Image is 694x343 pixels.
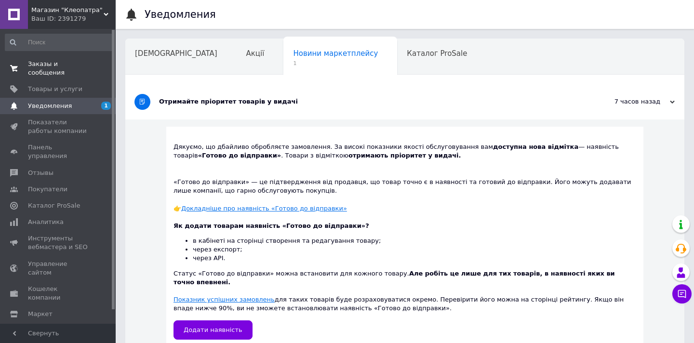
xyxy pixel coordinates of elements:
[493,143,578,150] b: доступна нова відмітка
[28,260,89,277] span: Управление сайтом
[28,234,89,251] span: Инструменты вебмастера и SEO
[173,178,636,195] div: «Готово до відправки» — це підтвердження від продавця, що товар точно є в наявності та готовий до...
[173,222,369,229] b: Як додати товарам наявність «Готово до відправки»?
[28,102,72,110] span: Уведомления
[181,205,347,212] u: Докладніше про наявність «Готово до відправки»
[198,152,281,159] b: «Готово до відправки»
[101,102,111,110] span: 1
[145,9,216,20] h1: Уведомления
[135,49,217,58] span: [DEMOGRAPHIC_DATA]
[28,201,80,210] span: Каталог ProSale
[193,237,636,245] li: в кабінеті на сторінці створення та редагування товару;
[173,320,253,340] a: Додати наявність
[28,85,82,93] span: Товары и услуги
[28,285,89,302] span: Кошелек компании
[173,205,347,212] a: 👉Докладніше про наявність «Готово до відправки»
[173,270,615,286] b: Але робіть це лише для тих товарів, в наявності яких ви точно впевнені.
[28,218,64,226] span: Аналитика
[5,34,114,51] input: Поиск
[672,284,692,303] button: Чат с покупателем
[28,310,53,318] span: Маркет
[31,6,104,14] span: Магазин "Клеопатра"
[193,254,636,263] li: через АРІ.
[293,49,378,58] span: Новини маркетплейсу
[28,118,89,135] span: Показатели работы компании
[246,49,265,58] span: Акції
[28,169,53,177] span: Отзывы
[28,143,89,160] span: Панель управления
[173,296,275,303] a: Показник успішних замовлень
[348,152,461,159] b: отримають пріоритет у видачі.
[407,49,467,58] span: Каталог ProSale
[28,185,67,194] span: Покупатели
[578,97,675,106] div: 7 часов назад
[173,222,636,313] div: Статус «Готово до відправки» можна встановити для кожного товару. для таких товарів буде розрахов...
[193,245,636,254] li: через експорт;
[31,14,116,23] div: Ваш ID: 2391279
[173,143,636,160] div: Дякуємо, що дбайливо обробляєте замовлення. За високі показники якості обслуговування вам — наявн...
[293,60,378,67] span: 1
[28,60,89,77] span: Заказы и сообщения
[159,97,578,106] div: Отримайте пріоритет товарів у видачі
[184,326,242,333] span: Додати наявність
